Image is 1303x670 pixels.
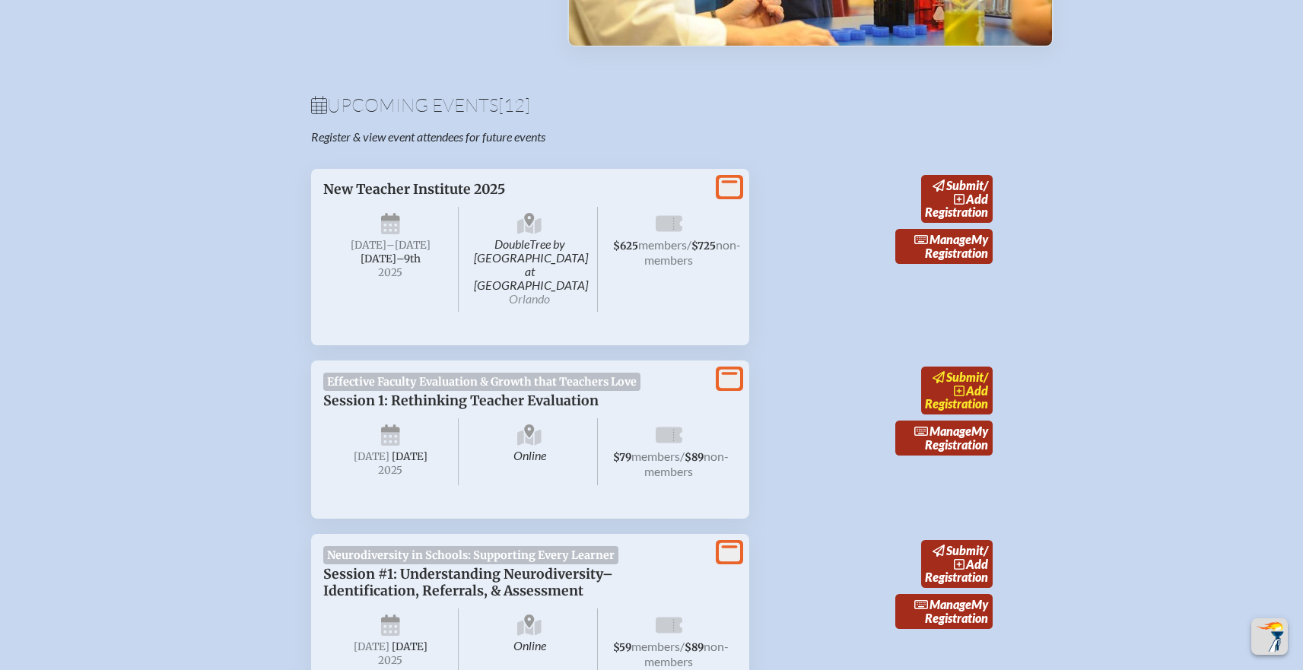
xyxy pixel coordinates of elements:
[509,291,550,306] span: Orlando
[984,543,988,557] span: /
[335,465,447,476] span: 2025
[680,639,685,653] span: /
[323,546,619,564] span: Neurodiversity in Schools: Supporting Every Learner
[895,229,993,264] a: ManageMy Registration
[1251,618,1288,655] button: Scroll Top
[613,240,638,252] span: $625
[895,421,993,456] a: ManageMy Registration
[921,367,993,414] a: submit/addRegistration
[966,192,988,206] span: add
[392,640,427,653] span: [DATE]
[691,240,716,252] span: $725
[351,239,386,252] span: [DATE]
[1254,621,1285,652] img: To the top
[392,450,427,463] span: [DATE]
[921,540,993,588] a: submit/addRegistration
[323,181,707,198] p: New Teacher Institute 2025
[946,543,984,557] span: submit
[644,639,729,668] span: non-members
[946,178,984,192] span: submit
[335,655,447,666] span: 2025
[685,451,704,464] span: $89
[323,392,707,409] p: Session 1: Rethinking Teacher Evaluation
[498,94,530,116] span: [12]
[354,450,389,463] span: [DATE]
[966,557,988,571] span: add
[984,178,988,192] span: /
[921,175,993,223] a: submit/addRegistration
[631,639,680,653] span: members
[323,373,641,391] span: Effective Faculty Evaluation & Growth that Teachers Love
[613,451,631,464] span: $79
[914,597,971,611] span: Manage
[335,267,447,278] span: 2025
[914,232,971,246] span: Manage
[354,640,389,653] span: [DATE]
[323,566,707,599] p: Session #1: Understanding Neurodiversity–Identification, Referrals, & Assessment
[311,129,713,144] p: Register & view event attendees for future events
[687,237,691,252] span: /
[462,418,598,485] span: Online
[914,424,971,438] span: Manage
[631,449,680,463] span: members
[685,641,704,654] span: $89
[644,449,729,478] span: non-members
[946,370,984,384] span: submit
[895,594,993,629] a: ManageMy Registration
[311,96,993,114] h1: Upcoming Events
[462,207,598,312] span: DoubleTree by [GEOGRAPHIC_DATA] at [GEOGRAPHIC_DATA]
[386,239,431,252] span: –[DATE]
[680,449,685,463] span: /
[613,641,631,654] span: $59
[984,370,988,384] span: /
[638,237,687,252] span: members
[644,237,741,267] span: non-members
[966,383,988,398] span: add
[361,252,421,265] span: [DATE]–⁠9th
